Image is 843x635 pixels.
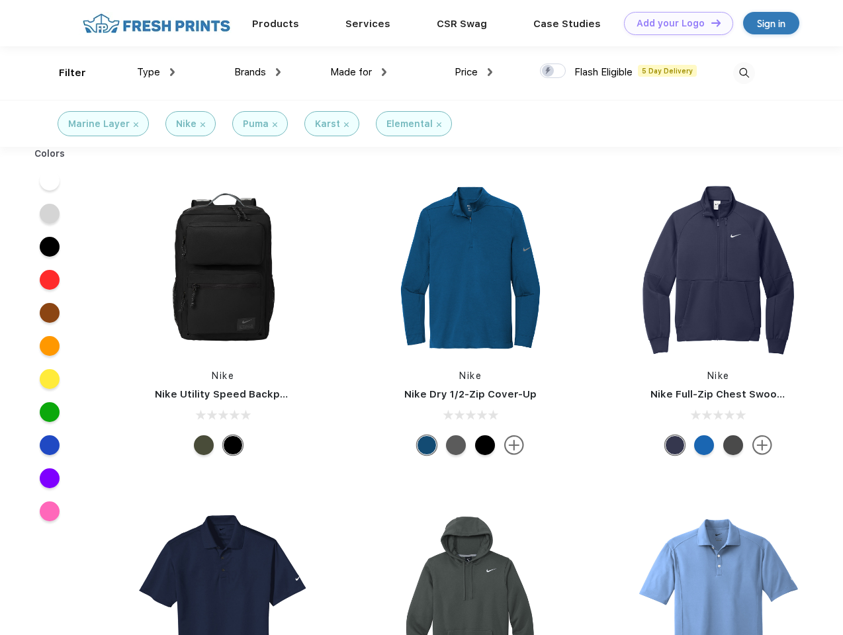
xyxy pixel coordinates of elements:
img: dropdown.png [488,68,492,76]
img: fo%20logo%202.webp [79,12,234,35]
div: Gym Blue [417,435,437,455]
div: Black Heather [446,435,466,455]
div: Nike [176,117,197,131]
div: Puma [243,117,269,131]
div: Royal [694,435,714,455]
img: more.svg [752,435,772,455]
div: Midnight Navy [665,435,685,455]
img: more.svg [504,435,524,455]
img: desktop_search.svg [733,62,755,84]
img: filter_cancel.svg [273,122,277,127]
span: Flash Eligible [574,66,633,78]
a: Nike Utility Speed Backpack [155,388,298,400]
div: Sign in [757,16,785,31]
img: filter_cancel.svg [200,122,205,127]
div: Filter [59,65,86,81]
a: Sign in [743,12,799,34]
img: dropdown.png [276,68,281,76]
img: dropdown.png [382,68,386,76]
a: Nike Dry 1/2-Zip Cover-Up [404,388,537,400]
div: Karst [315,117,340,131]
span: Price [455,66,478,78]
div: Add your Logo [637,18,705,29]
a: CSR Swag [437,18,487,30]
div: Cargo Khaki [194,435,214,455]
a: Nike [459,370,482,381]
span: Brands [234,66,266,78]
div: Anthracite [723,435,743,455]
div: Black [223,435,243,455]
img: func=resize&h=266 [631,180,807,356]
img: func=resize&h=266 [135,180,311,356]
a: Nike [212,370,234,381]
img: filter_cancel.svg [134,122,138,127]
div: Black [475,435,495,455]
div: Colors [24,147,75,161]
a: Services [345,18,390,30]
img: filter_cancel.svg [437,122,441,127]
img: dropdown.png [170,68,175,76]
a: Products [252,18,299,30]
div: Elemental [386,117,433,131]
img: func=resize&h=266 [382,180,558,356]
div: Marine Layer [68,117,130,131]
a: Nike [707,370,730,381]
img: filter_cancel.svg [344,122,349,127]
span: Made for [330,66,372,78]
a: Nike Full-Zip Chest Swoosh Jacket [650,388,826,400]
img: DT [711,19,721,26]
span: 5 Day Delivery [638,65,697,77]
span: Type [137,66,160,78]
